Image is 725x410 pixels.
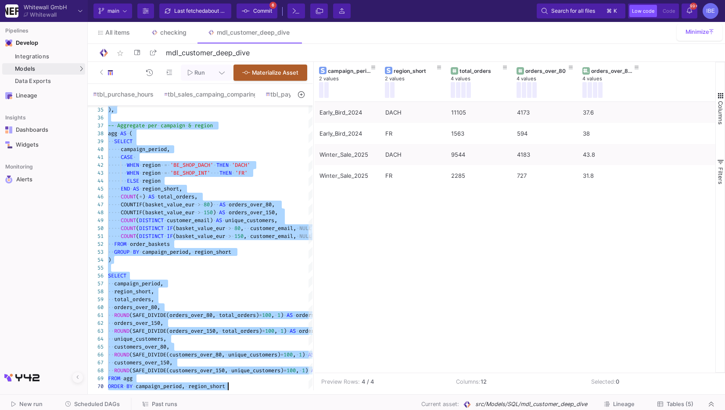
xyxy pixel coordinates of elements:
[145,193,148,201] span: ·
[108,177,121,185] span: ····
[126,240,129,248] span: ·
[167,169,170,177] span: ·
[93,65,124,81] button: SQL-Model type child icon
[296,232,299,240] span: ·
[108,185,121,193] span: ····
[232,162,250,169] span: 'DACH'
[219,209,225,216] span: AS
[88,280,104,288] div: 57
[385,102,441,123] div: DACH
[93,92,97,96] img: SQL-Model type child icon
[277,312,280,319] span: 1
[233,65,307,81] button: Materialize Asset
[151,29,158,36] img: Tab icon
[148,122,157,129] span: per
[197,209,201,216] span: >
[93,4,132,18] button: main
[88,193,104,201] div: 46
[5,126,12,133] img: Navigation icon
[126,129,129,137] span: ·
[108,130,117,137] span: agg
[225,224,228,232] span: ·
[158,193,197,200] span: total_orders,
[136,225,139,232] span: (
[139,248,142,256] span: ·
[170,162,213,169] span: 'BE_SHOP_DACH'
[129,130,133,137] span: (
[191,248,194,256] span: ·
[88,153,104,161] div: 41
[225,209,228,216] span: ·
[108,137,114,145] span: ··
[217,29,290,36] div: mdl_customer_deep_dive
[2,89,85,103] a: Navigation iconLineage
[2,51,85,62] a: Integrations
[614,6,617,16] span: k
[244,224,250,232] span: ··
[319,144,376,165] div: Winter_Sale_2025
[517,123,573,144] div: 594
[108,169,121,177] span: ····
[660,5,678,17] button: Code
[130,241,170,248] span: order_baskets
[667,401,693,407] span: Tables (5)
[108,288,114,295] span: ··
[108,232,121,240] span: ····
[173,233,225,240] span: (basket_value_eur
[108,4,119,18] span: main
[139,217,164,224] span: DISTINCT
[139,169,142,177] span: ·
[2,123,85,137] a: Navigation iconDashboards
[319,123,376,144] div: Early_Bird_2024
[108,224,121,232] span: ····
[114,288,154,295] span: region_short,
[16,141,73,148] div: Widgets
[108,161,121,169] span: ····
[88,295,104,303] div: 59
[160,29,187,36] div: checking
[88,209,104,216] div: 48
[229,209,278,216] span: orders_over_150,
[385,123,441,144] div: FR
[88,224,104,232] div: 50
[161,169,164,177] span: ·
[117,129,120,137] span: ·
[136,217,139,224] span: (
[88,169,104,177] div: 43
[88,303,104,311] div: 60
[24,4,67,10] div: Whitewall GmbH
[216,217,222,224] span: AS
[88,216,104,224] div: 49
[191,122,194,129] span: ·
[5,92,12,99] img: Navigation icon
[583,102,639,123] div: 37.6
[5,40,12,47] img: Navigation icon
[139,233,164,240] span: DISTINCT
[88,177,104,185] div: 44
[121,209,194,216] span: COUNTIF(basket_value_eur
[114,241,126,248] span: FROM
[164,93,168,96] img: SQL-Model type child icon
[88,137,104,145] div: 39
[127,162,139,169] span: WHEN
[216,162,229,169] span: THEN
[108,272,126,279] span: SELECT
[173,225,225,232] span: (basket_value_eur
[167,217,213,224] span: customer_email)
[121,217,136,224] span: COUNT
[299,225,312,232] span: NULL
[121,154,133,161] span: CASE
[219,169,232,176] span: THEN
[16,176,73,183] div: Alerts
[127,169,139,176] span: WHEN
[237,4,277,18] button: Commit
[108,295,114,303] span: ··
[120,130,126,137] span: AS
[88,106,104,114] div: 35
[219,201,226,208] span: AS
[15,78,83,85] div: Data Exports
[262,312,271,319] span: 100
[451,102,507,123] div: 11105
[121,177,127,185] span: ··
[271,312,274,319] span: ,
